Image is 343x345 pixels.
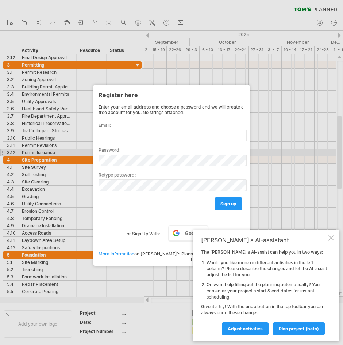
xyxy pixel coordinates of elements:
[201,236,327,244] div: [PERSON_NAME]'s AI-assistant
[127,225,160,238] label: or Sign Up With:
[279,326,319,331] span: plan project (beta)
[191,257,244,262] span: I already have .
[185,230,202,236] span: Google
[207,260,327,278] li: Would you like more or different activities in the left column? Please describe the changes and l...
[99,147,244,153] label: Password:
[215,197,242,210] a: sign up
[99,104,244,115] div: Enter your email address and choose a password and we will create a free account for you. No stri...
[99,172,244,178] label: Retype password:
[99,251,134,257] a: More information
[222,322,269,335] a: Adjust activities
[207,282,327,300] li: Or, want help filling out the planning automatically? You can enter your project's start & end da...
[99,122,244,128] label: Email:
[273,322,325,335] a: plan project (beta)
[169,225,208,241] a: Google
[220,201,236,206] span: sign up
[228,326,263,331] span: Adjust activities
[99,251,197,257] span: on [PERSON_NAME]'s Planner
[201,249,327,335] div: The [PERSON_NAME]'s AI-assist can help you in two ways: Give it a try! With the undo button in th...
[99,88,244,101] div: Register here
